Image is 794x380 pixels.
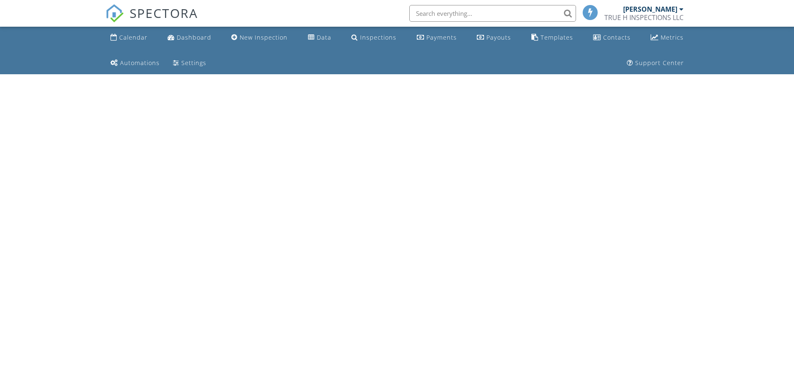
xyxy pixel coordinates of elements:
input: Search everything... [409,5,576,22]
span: SPECTORA [130,4,198,22]
img: The Best Home Inspection Software - Spectora [105,4,124,23]
div: Payments [426,33,457,41]
div: Support Center [635,59,684,67]
a: Templates [528,30,576,45]
div: Contacts [603,33,631,41]
a: Data [305,30,335,45]
a: Inspections [348,30,400,45]
div: Settings [181,59,206,67]
a: Dashboard [164,30,215,45]
a: Contacts [590,30,634,45]
div: New Inspection [240,33,288,41]
div: Payouts [486,33,511,41]
a: Settings [170,55,210,71]
div: [PERSON_NAME] [623,5,677,13]
div: Templates [541,33,573,41]
div: Data [317,33,331,41]
a: Metrics [647,30,687,45]
a: SPECTORA [105,11,198,29]
a: Support Center [624,55,687,71]
div: Metrics [661,33,684,41]
a: Calendar [107,30,151,45]
a: Automations (Basic) [107,55,163,71]
div: Automations [120,59,160,67]
div: Calendar [119,33,148,41]
a: New Inspection [228,30,291,45]
div: TRUE H INSPECTIONS LLC [604,13,684,22]
a: Payouts [473,30,514,45]
div: Dashboard [177,33,211,41]
a: Payments [413,30,460,45]
div: Inspections [360,33,396,41]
